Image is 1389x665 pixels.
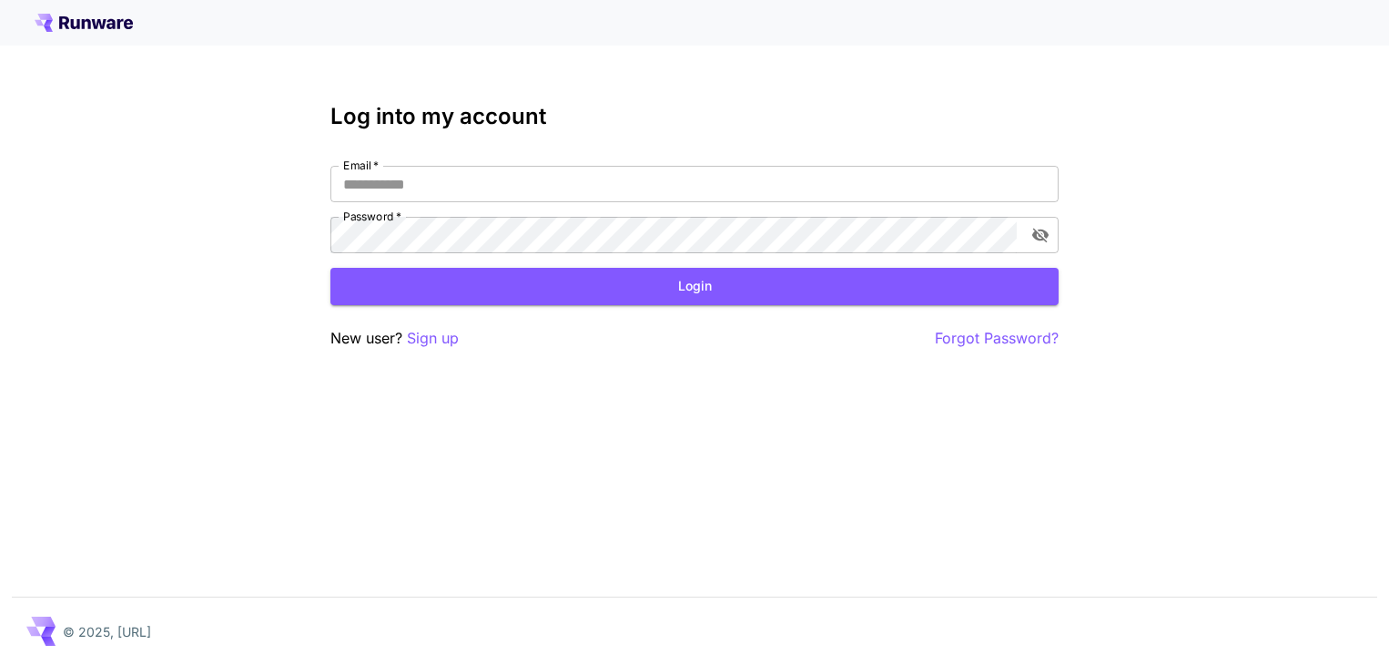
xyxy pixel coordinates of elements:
button: Login [330,268,1059,305]
label: Password [343,209,401,224]
p: New user? [330,327,459,350]
button: toggle password visibility [1024,219,1057,251]
p: © 2025, [URL] [63,622,151,641]
button: Sign up [407,327,459,350]
button: Forgot Password? [935,327,1059,350]
label: Email [343,158,379,173]
h3: Log into my account [330,104,1059,129]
